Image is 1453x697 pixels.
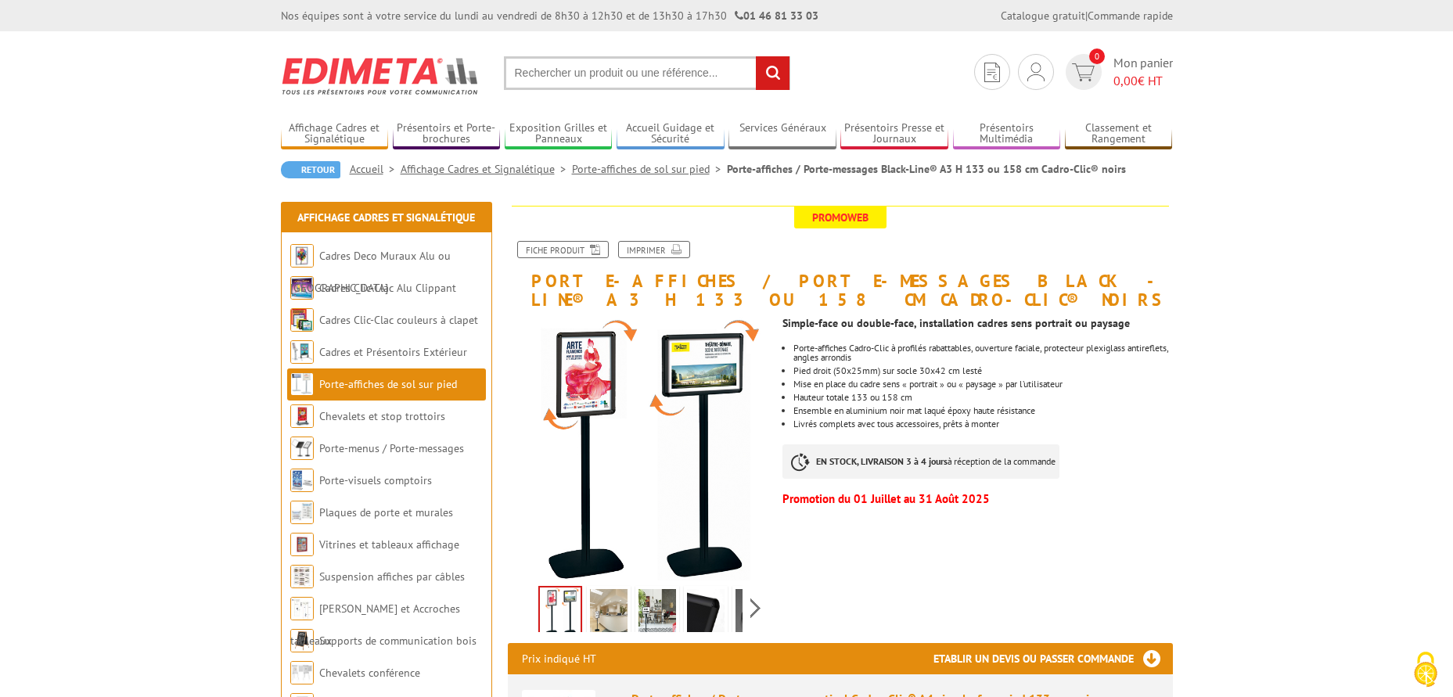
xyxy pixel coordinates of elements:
[319,473,432,487] a: Porte-visuels comptoirs
[1027,63,1045,81] img: devis rapide
[782,494,1172,504] p: Promotion du 01 Juillet au 31 Août 2025
[504,56,790,90] input: Rechercher un produit ou une référence...
[319,537,459,551] a: Vitrines et tableaux affichage
[290,533,314,556] img: Vitrines et tableaux affichage
[522,643,596,674] p: Prix indiqué HT
[319,441,464,455] a: Porte-menus / Porte-messages
[793,419,1172,429] li: Livrés complets avec tous accessoires, prêts à monter
[350,162,401,176] a: Accueil
[540,587,581,636] img: porte_affiches_de_sol_214000nr.jpg
[793,366,1172,375] p: Pied droit (50x25mm) sur socle 30x42 cm lesté
[290,469,314,492] img: Porte-visuels comptoirs
[1001,9,1085,23] a: Catalogue gratuit
[794,207,887,228] span: Promoweb
[393,121,501,147] a: Présentoirs et Porte-brochures
[1113,72,1173,90] span: € HT
[319,634,477,648] a: Supports de communication bois
[793,343,1172,362] li: Porte-affiches Cadro-Clic à profilés rabattables, ouverture faciale, protecteur plexiglass antire...
[1089,49,1105,64] span: 0
[618,241,690,258] a: Imprimer
[933,643,1173,674] h3: Etablir un devis ou passer commande
[281,47,480,105] img: Edimeta
[728,121,836,147] a: Services Généraux
[281,8,818,23] div: Nos équipes sont à votre service du lundi au vendredi de 8h30 à 12h30 et de 13h30 à 17h30
[953,121,1061,147] a: Présentoirs Multimédia
[319,281,456,295] a: Cadres Clic-Clac Alu Clippant
[735,589,773,638] img: vision_1_214025nr.jpg
[290,565,314,588] img: Suspension affiches par câbles
[793,406,1172,415] li: Ensemble en aluminium noir mat laqué époxy haute résistance
[517,241,609,258] a: Fiche produit
[290,602,460,648] a: [PERSON_NAME] et Accroches tableaux
[401,162,572,176] a: Affichage Cadres et Signalétique
[319,569,465,584] a: Suspension affiches par câbles
[319,313,478,327] a: Cadres Clic-Clac couleurs à clapet
[1113,54,1173,90] span: Mon panier
[793,379,1172,389] li: Mise en place du cadre sens « portrait » ou « paysage » par l’utilisateur
[290,501,314,524] img: Plaques de porte et murales
[290,308,314,332] img: Cadres Clic-Clac couleurs à clapet
[1113,73,1138,88] span: 0,00
[572,162,727,176] a: Porte-affiches de sol sur pied
[290,437,314,460] img: Porte-menus / Porte-messages
[1072,63,1095,81] img: devis rapide
[319,377,457,391] a: Porte-affiches de sol sur pied
[638,589,676,638] img: porte_affiches_porte_messages_mise_en_scene_214025nr.jpg
[1065,121,1173,147] a: Classement et Rangement
[290,661,314,684] img: Chevalets conférence
[1062,54,1173,90] a: devis rapide 0 Mon panier 0,00€ HT
[290,244,314,268] img: Cadres Deco Muraux Alu ou Bois
[290,249,451,295] a: Cadres Deco Muraux Alu ou [GEOGRAPHIC_DATA]
[756,56,789,90] input: rechercher
[748,595,763,621] span: Next
[984,63,1000,82] img: devis rapide
[793,393,1172,402] p: Hauteur totale 133 ou 158 cm
[319,409,445,423] a: Chevalets et stop trottoirs
[281,161,340,178] a: Retour
[1398,644,1453,697] button: Cookies (fenêtre modale)
[319,505,453,519] a: Plaques de porte et murales
[508,317,771,580] img: porte_affiches_de_sol_214000nr.jpg
[590,589,628,638] img: porte_affiches_porte_messages_214025nr.jpg
[782,444,1059,479] p: à réception de la commande
[840,121,948,147] a: Présentoirs Presse et Journaux
[319,666,420,680] a: Chevalets conférence
[1001,8,1173,23] div: |
[735,9,818,23] strong: 01 46 81 33 03
[297,210,475,225] a: Affichage Cadres et Signalétique
[290,372,314,396] img: Porte-affiches de sol sur pied
[281,121,389,147] a: Affichage Cadres et Signalétique
[782,316,1130,330] strong: Simple-face ou double-face, installation cadres sens portrait ou paysage
[816,455,948,467] strong: EN STOCK, LIVRAISON 3 à 4 jours
[290,597,314,620] img: Cimaises et Accroches tableaux
[290,340,314,364] img: Cadres et Présentoirs Extérieur
[727,161,1126,177] li: Porte-affiches / Porte-messages Black-Line® A3 H 133 ou 158 cm Cadro-Clic® noirs
[505,121,613,147] a: Exposition Grilles et Panneaux
[1088,9,1173,23] a: Commande rapide
[290,404,314,428] img: Chevalets et stop trottoirs
[617,121,725,147] a: Accueil Guidage et Sécurité
[1406,650,1445,689] img: Cookies (fenêtre modale)
[687,589,725,638] img: 214025nr_angle.jpg
[319,345,467,359] a: Cadres et Présentoirs Extérieur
